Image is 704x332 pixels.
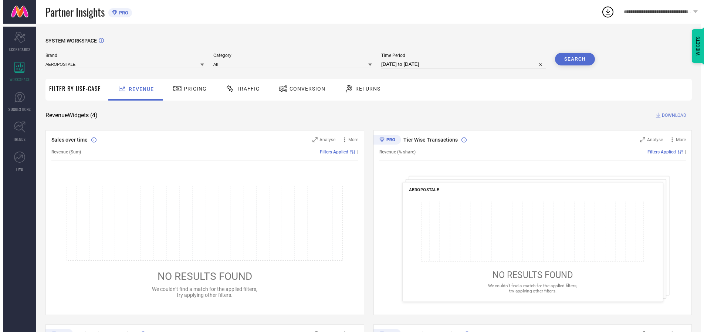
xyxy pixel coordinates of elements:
span: Time Period [381,53,546,58]
span: Returns [355,86,380,92]
span: WORKSPACE [10,77,30,82]
a: WORKSPACE [3,57,36,87]
span: Revenue [129,86,154,92]
span: PRO [117,10,128,16]
svg: Zoom [640,137,645,142]
span: More [676,137,686,142]
span: TRENDS [13,136,26,142]
span: | [357,149,358,155]
a: FWD [3,147,36,176]
span: Pricing [184,86,207,92]
span: SYSTEM WORKSPACE [45,38,97,44]
span: Revenue Widgets ( 4 ) [45,112,98,119]
span: NO RESULTS FOUND [158,270,252,282]
span: Conversion [290,86,325,92]
span: Sales over time [51,137,88,143]
span: Filter By Use-Case [49,84,101,93]
div: Open download list [601,5,615,18]
span: Revenue (% share) [379,149,416,155]
span: Tier Wise Transactions [403,137,458,143]
a: SCORECARDS [3,27,36,57]
span: Filters Applied [320,149,348,155]
input: Select time period [381,60,546,69]
span: Partner Insights [45,4,105,20]
span: Category [213,53,372,58]
span: SCORECARDS [9,47,31,52]
span: Brand [45,53,204,58]
span: Revenue (Sum) [51,149,81,155]
button: Search [555,53,595,65]
span: AEROPOSTALE [409,187,439,192]
svg: Zoom [312,137,318,142]
a: SUGGESTIONS [3,87,36,116]
span: Traffic [237,86,260,92]
span: | [685,149,686,155]
div: Premium [373,135,401,146]
span: We couldn’t find a match for the applied filters, try applying other filters. [152,286,257,298]
span: SUGGESTIONS [9,106,31,112]
span: NO RESULTS FOUND [492,270,573,280]
span: DOWNLOAD [662,112,686,119]
a: TRENDS [3,117,36,146]
span: Analyse [319,137,335,142]
span: More [348,137,358,142]
span: FWD [16,166,23,172]
span: Filters Applied [647,149,676,155]
span: Analyse [647,137,663,142]
span: We couldn’t find a match for the applied filters, try applying other filters. [488,283,577,293]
